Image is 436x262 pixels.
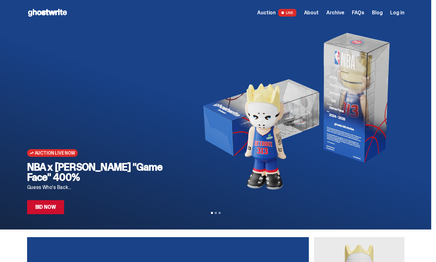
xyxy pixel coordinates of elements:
a: About [304,10,319,15]
img: NBA x Eminem "Game Face" 400% [194,25,394,198]
a: Archive [326,10,344,15]
span: Auction Live Now [35,150,75,156]
a: Auction LIVE [257,9,296,17]
p: Guess Who's Back... [27,185,184,190]
a: Bid Now [27,200,64,214]
a: Blog [372,10,382,15]
a: FAQs [352,10,364,15]
button: View slide 3 [219,212,221,214]
button: View slide 2 [215,212,217,214]
a: Log in [390,10,404,15]
button: View slide 1 [211,212,213,214]
span: LIVE [278,9,296,17]
span: Auction [257,10,276,15]
h2: NBA x [PERSON_NAME] "Game Face" 400% [27,162,184,182]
